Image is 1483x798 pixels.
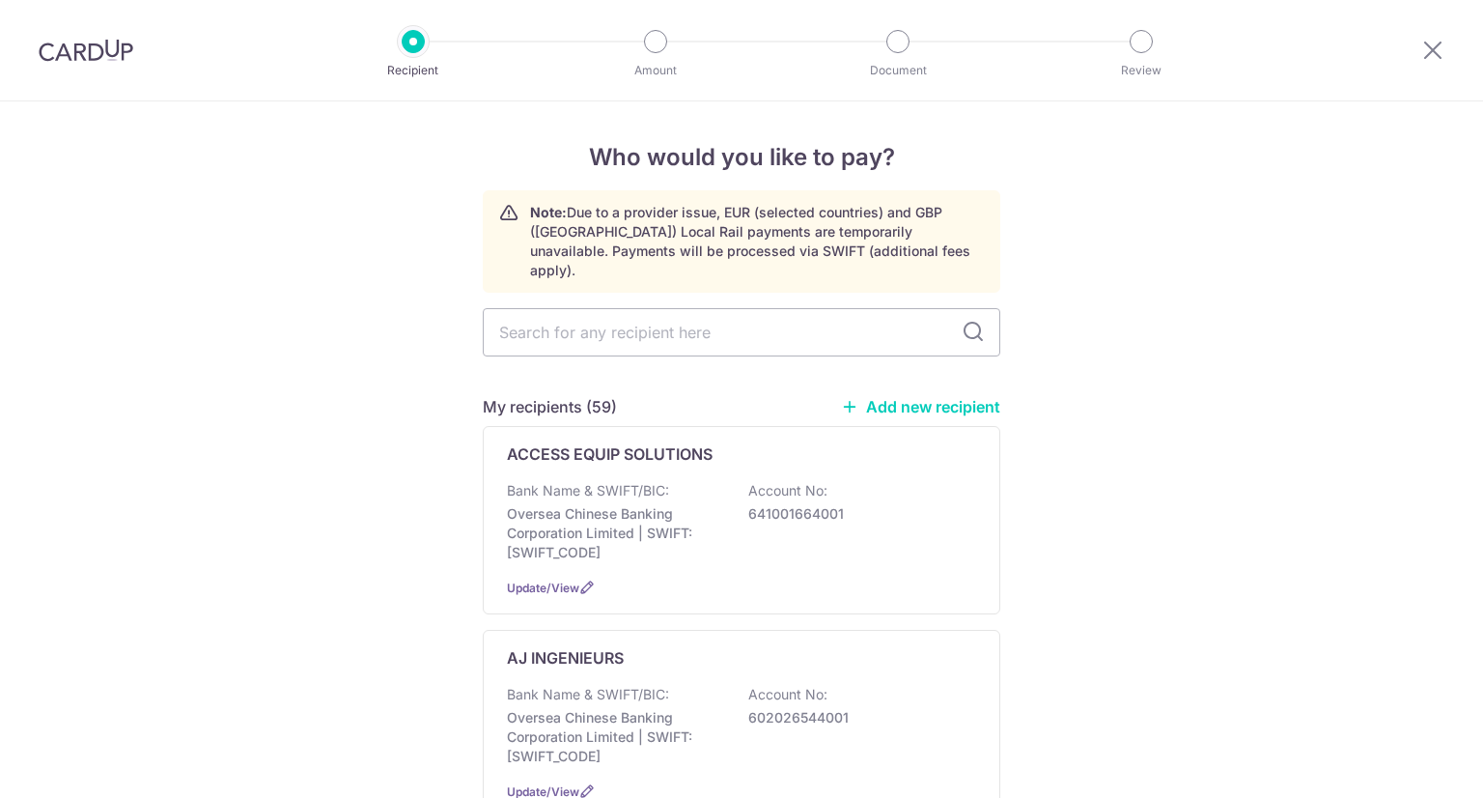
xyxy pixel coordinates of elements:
[748,685,827,704] p: Account No:
[507,708,723,766] p: Oversea Chinese Banking Corporation Limited | SWIFT: [SWIFT_CODE]
[483,140,1000,175] h4: Who would you like to pay?
[507,685,669,704] p: Bank Name & SWIFT/BIC:
[748,504,965,524] p: 641001664001
[507,646,624,670] p: AJ INGENIEURS
[584,61,727,80] p: Amount
[507,481,669,500] p: Bank Name & SWIFT/BIC:
[748,481,827,500] p: Account No:
[530,204,567,220] strong: Note:
[342,61,485,80] p: Recipient
[1359,740,1464,788] iframe: Opens a widget where you can find more information
[530,203,984,280] p: Due to a provider issue, EUR (selected countries) and GBP ([GEOGRAPHIC_DATA]) Local Rail payments...
[39,39,133,62] img: CardUp
[483,395,617,418] h5: My recipients (59)
[826,61,969,80] p: Document
[483,308,1000,356] input: Search for any recipient here
[1070,61,1213,80] p: Review
[841,397,1000,416] a: Add new recipient
[507,504,723,562] p: Oversea Chinese Banking Corporation Limited | SWIFT: [SWIFT_CODE]
[507,581,579,595] a: Update/View
[748,708,965,727] p: 602026544001
[507,442,713,466] p: ACCESS EQUIP SOLUTIONS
